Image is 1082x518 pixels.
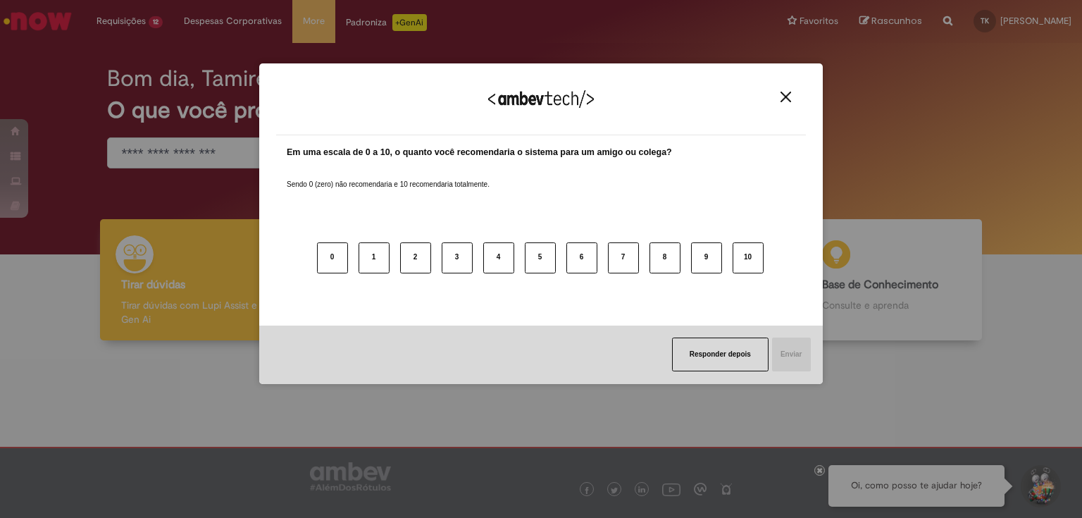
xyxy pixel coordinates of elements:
button: 2 [400,242,431,273]
button: 1 [359,242,390,273]
button: 7 [608,242,639,273]
img: Logo Ambevtech [488,90,594,108]
button: Close [776,91,795,103]
img: Close [781,92,791,102]
button: 6 [566,242,597,273]
label: Sendo 0 (zero) não recomendaria e 10 recomendaria totalmente. [287,163,490,190]
button: 4 [483,242,514,273]
button: 5 [525,242,556,273]
button: 9 [691,242,722,273]
button: 0 [317,242,348,273]
button: 10 [733,242,764,273]
button: Responder depois [672,338,769,371]
button: 3 [442,242,473,273]
label: Em uma escala de 0 a 10, o quanto você recomendaria o sistema para um amigo ou colega? [287,146,672,159]
button: 8 [649,242,680,273]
